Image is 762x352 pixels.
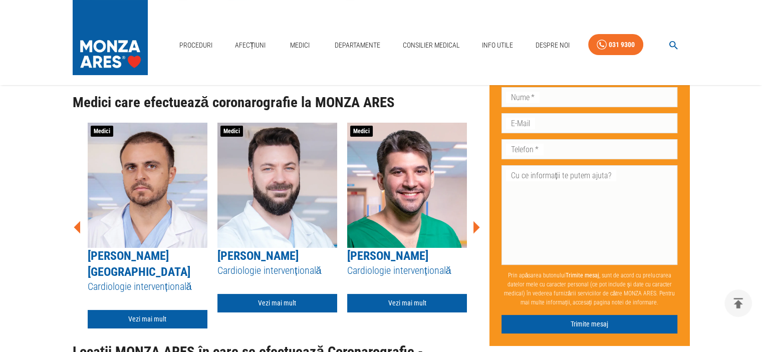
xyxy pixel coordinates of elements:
a: Departamente [331,35,384,56]
h5: Cardiologie intervențională [88,280,207,293]
a: [PERSON_NAME][GEOGRAPHIC_DATA] [88,249,190,279]
span: Medici [91,126,113,137]
h2: Medici care efectuează coronarografie la MONZA ARES [73,95,481,111]
a: 031 9300 [588,34,643,56]
a: Medici [284,35,316,56]
div: 031 9300 [609,39,635,51]
button: delete [724,289,752,317]
a: Despre Noi [532,35,574,56]
span: Medici [350,126,373,137]
a: [PERSON_NAME] [217,249,299,263]
a: Info Utile [478,35,517,56]
a: Vezi mai mult [347,294,467,312]
a: Afecțiuni [231,35,270,56]
a: Consilier Medical [398,35,463,56]
span: Medici [220,126,243,137]
p: Prin apăsarea butonului , sunt de acord cu prelucrarea datelor mele cu caracter personal (ce pot ... [501,267,678,311]
h5: Cardiologie intervențională [217,264,337,277]
img: Dr. Adnan Mustafa [347,123,467,248]
b: Trimite mesaj [566,272,599,279]
h5: Cardiologie intervențională [347,264,467,277]
a: Vezi mai mult [217,294,337,312]
button: Trimite mesaj [501,315,678,333]
a: Vezi mai mult [88,310,207,328]
a: Proceduri [175,35,216,56]
a: [PERSON_NAME] [347,249,428,263]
